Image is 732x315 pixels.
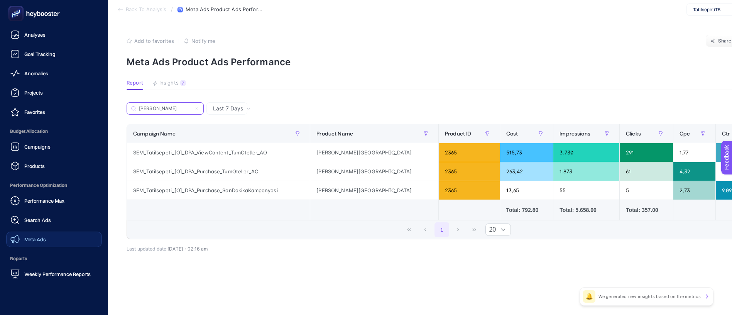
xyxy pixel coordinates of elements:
span: Cost [506,130,518,137]
div: [PERSON_NAME][GEOGRAPHIC_DATA] [310,181,438,200]
a: Search Ads [6,212,102,228]
span: Meta Ads [24,236,46,242]
div: SEM_Tatilsepeti_[O]_DPA_Purchase_TumOteller_AO [127,162,310,181]
div: Total: 5.658.00 [560,206,613,214]
button: Notify me [184,38,215,44]
span: Projects [24,90,43,96]
div: Total: 357.00 [626,206,667,214]
span: Performance Max [24,198,64,204]
div: 1,77 [673,143,715,162]
span: Performance Optimization [6,178,102,193]
div: 2,73 [673,181,715,200]
div: 2365 [439,181,500,200]
div: Total: 792.80 [506,206,547,214]
div: 13,65 [500,181,553,200]
span: Goal Tracking [24,51,56,57]
div: 5 [620,181,673,200]
div: 55 [553,181,619,200]
div: 291 [620,143,673,162]
span: Back To Analysis [126,7,166,13]
a: Campaigns [6,139,102,154]
div: [PERSON_NAME][GEOGRAPHIC_DATA] [310,143,438,162]
span: Budget Allocation [6,124,102,139]
span: Impressions [560,130,590,137]
span: Add to favorites [134,38,174,44]
div: SEM_Tatilsepeti_[O]_DPA_ViewContent_TumOteller_AO [127,143,310,162]
a: Meta Ads [6,232,102,247]
a: Products [6,158,102,174]
div: 2365 [439,143,500,162]
a: Weekly Performance Reports [6,266,102,282]
span: Feedback [5,2,29,8]
span: Search Ads [24,217,51,223]
span: Product Name [316,130,353,137]
a: Performance Max [6,193,102,208]
span: Ctr [722,130,730,137]
div: 61 [620,162,673,181]
span: Anomalies [24,70,48,76]
div: 3.730 [553,143,619,162]
span: Clicks [626,130,641,137]
div: 4,32 [673,162,715,181]
span: Product ID [445,130,471,137]
span: Rows per page [486,224,496,235]
span: [DATE]・02:16 am [167,246,208,252]
a: Goal Tracking [6,46,102,62]
span: Last updated date: [127,246,167,252]
span: Report [127,80,143,86]
span: Analyses [24,32,46,38]
span: Last 7 Days [213,105,243,112]
div: 515,73 [500,143,553,162]
span: Products [24,163,45,169]
div: [PERSON_NAME][GEOGRAPHIC_DATA] [310,162,438,181]
span: Notify me [191,38,215,44]
a: Analyses [6,27,102,42]
button: Add to favorites [127,38,174,44]
input: Search [139,106,191,112]
button: 1 [434,222,449,237]
span: / [171,6,173,12]
span: Campaign Name [133,130,176,137]
span: Reports [6,251,102,266]
div: 263,42 [500,162,553,181]
span: Meta Ads Product Ads Performance [186,7,263,13]
span: Cpc [680,130,690,137]
span: Campaigns [24,144,51,150]
span: Weekly Performance Reports [24,271,91,277]
div: 2365 [439,162,500,181]
a: Favorites [6,104,102,120]
div: 7 [180,80,186,86]
span: Insights [159,80,179,86]
span: Share [718,38,732,44]
span: Favorites [24,109,45,115]
a: Projects [6,85,102,100]
div: 1.873 [553,162,619,181]
a: Anomalies [6,66,102,81]
div: SEM_Tatilsepeti_[O]_DPA_Purchase_SonDakikaKampanyasi [127,181,310,200]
